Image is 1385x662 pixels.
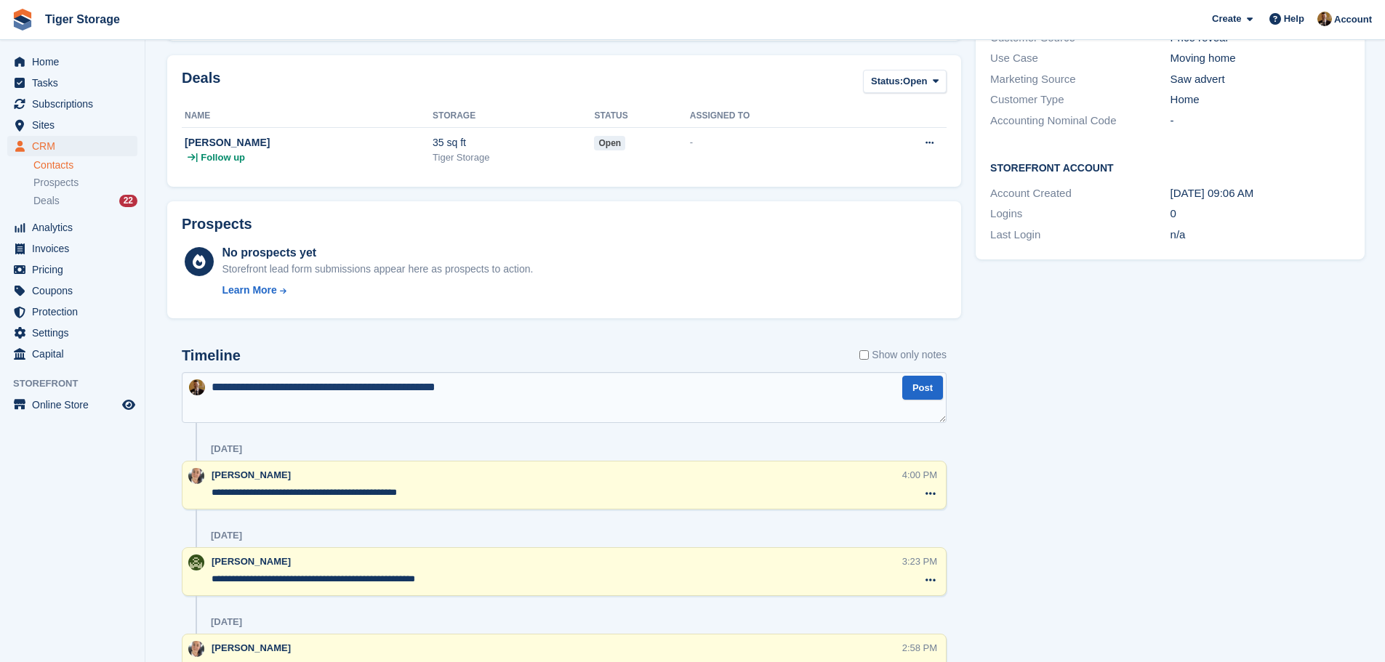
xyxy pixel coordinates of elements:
[33,194,60,208] span: Deals
[32,323,119,343] span: Settings
[1171,50,1350,67] div: Moving home
[7,344,137,364] a: menu
[859,347,869,363] input: Show only notes
[7,73,137,93] a: menu
[7,217,137,238] a: menu
[120,396,137,413] a: Preview store
[859,347,947,363] label: Show only notes
[212,556,291,567] span: [PERSON_NAME]
[1317,12,1332,26] img: Adam Herbert
[1212,12,1241,26] span: Create
[32,73,119,93] span: Tasks
[990,50,1170,67] div: Use Case
[222,262,533,277] div: Storefront lead form submissions appear here as prospects to action.
[201,150,245,165] span: Follow up
[903,74,927,89] span: Open
[211,530,242,541] div: [DATE]
[433,150,594,165] div: Tiger Storage
[902,376,943,400] button: Post
[7,94,137,114] a: menu
[1171,92,1350,108] div: Home
[212,642,291,653] span: [PERSON_NAME]
[863,70,947,94] button: Status: Open
[32,395,119,415] span: Online Store
[182,70,220,97] h2: Deals
[33,176,79,190] span: Prospects
[7,136,137,156] a: menu
[1171,113,1350,129] div: -
[222,283,533,298] a: Learn More
[7,115,137,135] a: menu
[7,259,137,280] a: menu
[1171,185,1350,202] div: [DATE] 09:06 AM
[32,259,119,280] span: Pricing
[1171,227,1350,243] div: n/a
[211,443,242,455] div: [DATE]
[32,238,119,259] span: Invoices
[690,105,860,128] th: Assigned to
[32,217,119,238] span: Analytics
[32,302,119,322] span: Protection
[1334,12,1372,27] span: Account
[33,158,137,172] a: Contacts
[990,185,1170,202] div: Account Created
[188,554,204,570] img: Matthew Ellwood
[222,244,533,262] div: No prospects yet
[990,206,1170,222] div: Logins
[990,71,1170,88] div: Marketing Source
[33,175,137,190] a: Prospects
[433,105,594,128] th: Storage
[222,283,276,298] div: Learn More
[12,9,33,31] img: stora-icon-8386f47178a22dfd0bd8f6a31ec36ba5ce8667c1dd55bd0f319d3a0aa187defe.svg
[32,344,119,364] span: Capital
[119,195,137,207] div: 22
[32,136,119,156] span: CRM
[32,52,119,72] span: Home
[182,347,241,364] h2: Timeline
[7,238,137,259] a: menu
[7,323,137,343] a: menu
[32,94,119,114] span: Subscriptions
[7,395,137,415] a: menu
[690,135,860,150] div: -
[990,92,1170,108] div: Customer Type
[1171,206,1350,222] div: 0
[32,280,119,301] span: Coupons
[33,193,137,209] a: Deals 22
[990,160,1350,174] h2: Storefront Account
[32,115,119,135] span: Sites
[182,216,252,233] h2: Prospects
[212,469,291,480] span: [PERSON_NAME]
[211,616,242,628] div: [DATE]
[433,135,594,150] div: 35 sq ft
[13,376,145,391] span: Storefront
[902,468,937,482] div: 4:00 PM
[188,641,204,657] img: Becky Martin
[196,150,198,165] span: |
[594,105,689,128] th: Status
[189,379,205,395] img: Adam Herbert
[990,227,1170,243] div: Last Login
[1284,12,1304,26] span: Help
[7,302,137,322] a: menu
[594,136,625,150] span: open
[902,554,937,568] div: 3:23 PM
[902,641,937,655] div: 2:58 PM
[1171,71,1350,88] div: Saw advert
[7,52,137,72] a: menu
[871,74,903,89] span: Status:
[185,135,433,150] div: [PERSON_NAME]
[39,7,126,31] a: Tiger Storage
[990,113,1170,129] div: Accounting Nominal Code
[188,468,204,484] img: Becky Martin
[7,280,137,301] a: menu
[182,105,433,128] th: Name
